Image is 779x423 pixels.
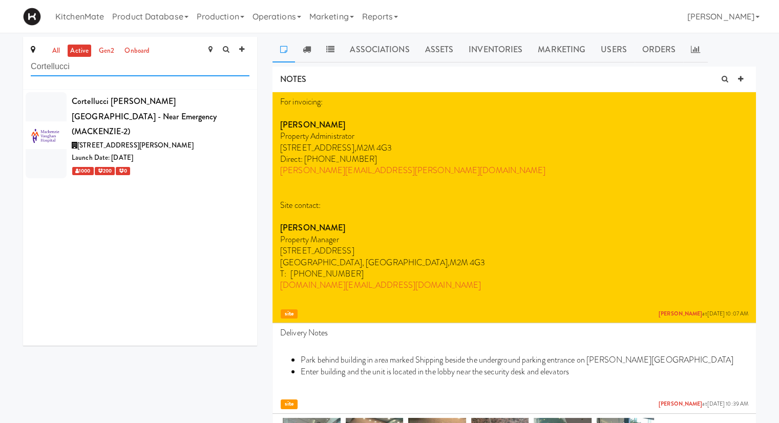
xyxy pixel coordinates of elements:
a: [PERSON_NAME] [659,310,702,318]
span: at [DATE] 10:39 AM [659,400,748,408]
a: all [50,45,62,57]
span: T: [PHONE_NUMBER] [280,268,364,280]
p: For invoicing: [280,96,748,108]
span: at [DATE] 10:07 AM [659,310,748,318]
a: [DOMAIN_NAME][EMAIL_ADDRESS][DOMAIN_NAME] [280,279,481,291]
span: [STREET_ADDRESS] [280,245,354,257]
li: Enter building and the unit is located in the lobby near the security desk and elevators [301,366,748,377]
span: NOTES [280,73,307,85]
strong: [PERSON_NAME] [280,222,345,234]
span: Site contact: [280,199,321,211]
strong: [PERSON_NAME] [280,119,345,131]
span: M2M 4G3 [356,142,392,154]
span: Property Administrator [280,130,354,142]
a: Assets [417,37,461,62]
span: 200 [95,167,115,175]
input: Search site [31,57,249,76]
a: Marketing [530,37,593,62]
span: Property Manager [280,234,339,245]
li: Park behind building in area marked Shipping beside the underground parking entrance on [PERSON_N... [301,354,748,366]
a: active [68,45,91,57]
span: Direct: [PHONE_NUMBER] [280,153,377,165]
a: Associations [342,37,417,62]
li: Cortellucci [PERSON_NAME][GEOGRAPHIC_DATA] - near Emergency (MACKENZIE-2)[STREET_ADDRESS][PERSON_... [23,90,257,181]
a: gen2 [96,45,117,57]
p: Delivery Notes [280,327,748,339]
span: 0 [116,167,130,175]
span: M2M 4G3 [450,257,486,268]
span: 1000 [72,167,94,175]
p: [STREET_ADDRESS], [280,142,748,154]
span: site [281,399,298,409]
div: Launch Date: [DATE] [72,152,249,164]
div: Cortellucci [PERSON_NAME][GEOGRAPHIC_DATA] - near Emergency (MACKENZIE-2) [72,94,249,139]
span: site [281,309,298,319]
span: [GEOGRAPHIC_DATA], [GEOGRAPHIC_DATA], [280,257,450,268]
a: [PERSON_NAME] [659,400,702,408]
a: Inventories [461,37,530,62]
a: onboard [122,45,152,57]
span: [STREET_ADDRESS][PERSON_NAME] [77,140,194,150]
a: Orders [635,37,684,62]
a: [PERSON_NAME][EMAIL_ADDRESS][PERSON_NAME][DOMAIN_NAME] [280,164,545,176]
img: Micromart [23,8,41,26]
a: Users [593,37,635,62]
